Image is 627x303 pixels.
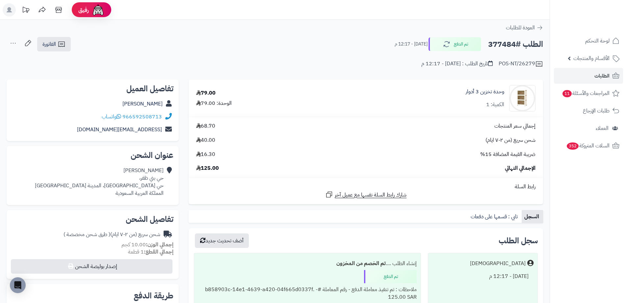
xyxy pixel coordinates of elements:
span: 16.30 [196,151,215,158]
span: 68.70 [196,122,215,130]
a: السجل [522,210,543,223]
span: ضريبة القيمة المضافة 15% [480,151,536,158]
a: العودة للطلبات [506,24,543,32]
a: الطلبات [554,68,623,84]
strong: إجمالي القطع: [144,248,173,256]
a: المراجعات والأسئلة11 [554,85,623,101]
span: السلات المتروكة [566,141,610,150]
span: العملاء [596,124,609,133]
div: الكمية: 1 [486,101,504,108]
a: لوحة التحكم [554,33,623,49]
a: شارك رابط السلة نفسها مع عميل آخر [325,191,406,199]
small: 1 قطعة [128,248,173,256]
div: رابط السلة [191,183,540,191]
a: الفاتورة [37,37,71,51]
h2: عنوان الشحن [12,151,173,159]
span: شحن سريع (من ٢-٧ ايام) [485,136,536,144]
a: [EMAIL_ADDRESS][DOMAIN_NAME] [77,126,162,134]
span: الطلبات [594,71,610,80]
span: لوحة التحكم [585,36,610,45]
span: 40.00 [196,136,215,144]
h2: تفاصيل الشحن [12,215,173,223]
span: العودة للطلبات [506,24,535,32]
a: [PERSON_NAME] [122,100,163,108]
div: إنشاء الطلب .... [198,257,416,270]
button: تم الدفع [429,37,481,51]
span: الإجمالي النهائي [505,165,536,172]
small: [DATE] - 12:17 م [395,41,428,47]
h2: طريقة الدفع [134,292,173,300]
img: 1738071812-110107010066-90x90.jpg [509,85,535,111]
div: تم الدفع [364,270,417,283]
div: تاريخ الطلب : [DATE] - 12:17 م [421,60,493,68]
h2: الطلب #377484 [488,38,543,51]
button: أضف تحديث جديد [195,233,249,248]
span: 11 [562,90,572,97]
div: الوحدة: 79.00 [196,100,232,107]
div: شحن سريع (من ٢-٧ ايام) [64,231,160,238]
span: ( طرق شحن مخصصة ) [64,230,110,238]
span: 352 [566,142,579,150]
a: العملاء [554,120,623,136]
div: Open Intercom Messenger [10,277,26,293]
span: شارك رابط السلة نفسها مع عميل آخر [335,191,406,199]
a: واتساب [102,113,121,121]
span: 125.00 [196,165,219,172]
div: 79.00 [196,89,216,97]
a: السلات المتروكة352 [554,138,623,154]
span: رفيق [78,6,89,14]
h2: تفاصيل العميل [12,85,173,93]
b: تم الخصم من المخزون [336,259,386,267]
small: 10.00 كجم [121,241,173,249]
a: 966592508713 [122,113,162,121]
div: [DEMOGRAPHIC_DATA] [470,260,526,267]
a: تابي : قسمها على دفعات [468,210,522,223]
img: ai-face.png [91,3,105,16]
a: وحدة تخزين 3 أدوار [466,88,504,96]
h3: سجل الطلب [499,237,538,245]
span: طلبات الإرجاع [583,106,610,115]
span: الأقسام والمنتجات [573,54,610,63]
div: [PERSON_NAME] حي بني ظفر، حي [GEOGRAPHIC_DATA]، المدينة [GEOGRAPHIC_DATA] المملكة العربية السعودية [35,167,164,197]
span: إجمالي سعر المنتجات [494,122,536,130]
button: إصدار بوليصة الشحن [11,259,172,274]
a: طلبات الإرجاع [554,103,623,119]
span: الفاتورة [42,40,56,48]
img: logo-2.png [582,5,621,19]
div: [DATE] - 12:17 م [432,270,534,283]
strong: إجمالي الوزن: [146,241,173,249]
div: POS-NT/26279 [499,60,543,68]
span: المراجعات والأسئلة [562,89,610,98]
a: تحديثات المنصة [17,3,34,18]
